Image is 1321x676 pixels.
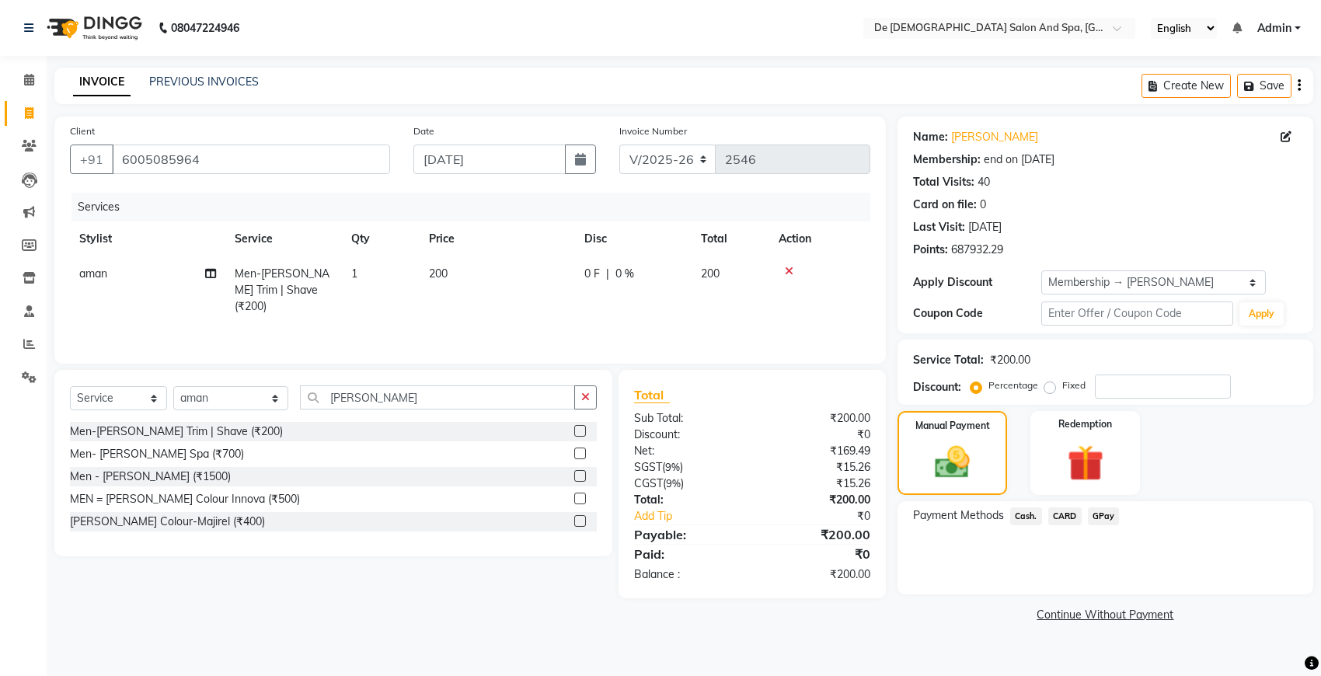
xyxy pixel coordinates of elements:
th: Disc [575,221,692,256]
div: ₹15.26 [752,459,882,476]
a: PREVIOUS INVOICES [149,75,259,89]
button: Save [1237,74,1291,98]
input: Search by Name/Mobile/Email/Code [112,145,390,174]
div: [PERSON_NAME] Colour-Majirel (₹400) [70,514,265,530]
div: ₹200.00 [990,352,1030,368]
button: Create New [1141,74,1231,98]
div: [DATE] [968,219,1002,235]
div: Last Visit: [913,219,965,235]
label: Client [70,124,95,138]
span: Total [634,387,670,403]
span: 200 [429,267,448,281]
button: +91 [70,145,113,174]
div: Total Visits: [913,174,974,190]
label: Fixed [1062,378,1086,392]
th: Price [420,221,575,256]
th: Action [769,221,870,256]
div: ( ) [622,476,752,492]
div: Name: [913,129,948,145]
div: end on [DATE] [984,152,1054,168]
div: 0 [980,197,986,213]
label: Date [413,124,434,138]
input: Search or Scan [300,385,575,409]
div: Men-[PERSON_NAME] Trim | Shave (₹200) [70,423,283,440]
button: Apply [1239,302,1284,326]
th: Total [692,221,769,256]
span: aman [79,267,107,281]
span: SGST [634,460,662,474]
a: Add Tip [622,508,774,524]
span: 9% [666,477,681,490]
th: Qty [342,221,420,256]
span: CGST [634,476,663,490]
th: Stylist [70,221,225,256]
label: Invoice Number [619,124,687,138]
div: Membership: [913,152,981,168]
span: Cash. [1010,507,1042,525]
div: Coupon Code [913,305,1041,322]
div: 687932.29 [951,242,1003,258]
div: Apply Discount [913,274,1041,291]
span: 1 [351,267,357,281]
span: 0 % [615,266,634,282]
span: 9% [665,461,680,473]
div: ₹200.00 [752,492,882,508]
div: ₹169.49 [752,443,882,459]
b: 08047224946 [171,6,239,50]
div: ₹0 [774,508,882,524]
span: Men-[PERSON_NAME] Trim | Shave (₹200) [235,267,329,313]
div: ₹0 [752,427,882,443]
img: logo [40,6,146,50]
div: Men - [PERSON_NAME] (₹1500) [70,469,231,485]
div: ₹200.00 [752,525,882,544]
div: ₹15.26 [752,476,882,492]
label: Redemption [1058,417,1112,431]
div: ₹200.00 [752,566,882,583]
div: Service Total: [913,352,984,368]
div: Card on file: [913,197,977,213]
div: Men- [PERSON_NAME] Spa (₹700) [70,446,244,462]
div: MEN = [PERSON_NAME] Colour Innova (₹500) [70,491,300,507]
div: 40 [978,174,990,190]
div: Points: [913,242,948,258]
div: ₹0 [752,545,882,563]
th: Service [225,221,342,256]
div: ₹200.00 [752,410,882,427]
span: Admin [1257,20,1291,37]
span: | [606,266,609,282]
div: Discount: [622,427,752,443]
div: Payable: [622,525,752,544]
div: Paid: [622,545,752,563]
label: Percentage [988,378,1038,392]
span: GPay [1088,507,1120,525]
div: Discount: [913,379,961,395]
img: _cash.svg [924,442,981,483]
div: ( ) [622,459,752,476]
a: Continue Without Payment [901,607,1310,623]
span: CARD [1048,507,1082,525]
label: Manual Payment [915,419,990,433]
a: INVOICE [73,68,131,96]
img: _gift.svg [1056,441,1115,486]
a: [PERSON_NAME] [951,129,1038,145]
span: 200 [701,267,720,281]
span: 0 F [584,266,600,282]
div: Sub Total: [622,410,752,427]
div: Total: [622,492,752,508]
div: Net: [622,443,752,459]
div: Balance : [622,566,752,583]
input: Enter Offer / Coupon Code [1041,301,1233,326]
div: Services [71,193,882,221]
span: Payment Methods [913,507,1004,524]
